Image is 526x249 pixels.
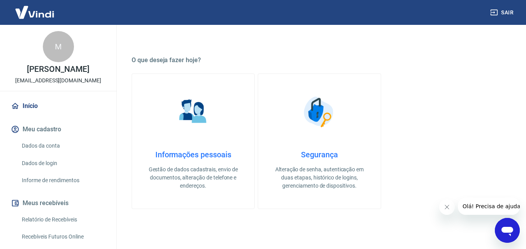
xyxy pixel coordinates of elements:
[439,199,455,215] iframe: Fechar mensagem
[19,229,107,245] a: Recebíveis Futuros Online
[495,218,520,243] iframe: Botão para abrir a janela de mensagens
[271,150,368,159] h4: Segurança
[258,73,381,209] a: SegurançaSegurançaAlteração de senha, autenticação em duas etapas, histórico de logins, gerenciam...
[271,165,368,190] p: Alteração de senha, autenticação em duas etapas, histórico de logins, gerenciamento de dispositivos.
[5,5,65,12] span: Olá! Precisa de ajuda?
[458,198,520,215] iframe: Mensagem da empresa
[300,92,339,131] img: Segurança
[19,138,107,154] a: Dados da conta
[9,195,107,212] button: Meus recebíveis
[132,73,255,209] a: Informações pessoaisInformações pessoaisGestão de dados cadastrais, envio de documentos, alteraçã...
[144,165,242,190] p: Gestão de dados cadastrais, envio de documentos, alteração de telefone e endereços.
[9,98,107,115] a: Início
[19,212,107,228] a: Relatório de Recebíveis
[43,31,74,62] div: M
[19,155,107,171] a: Dados de login
[174,92,213,131] img: Informações pessoais
[19,172,107,188] a: Informe de rendimentos
[15,77,101,85] p: [EMAIL_ADDRESS][DOMAIN_NAME]
[27,65,89,73] p: [PERSON_NAME]
[132,56,507,64] h5: O que deseja fazer hoje?
[144,150,242,159] h4: Informações pessoais
[489,5,517,20] button: Sair
[9,0,60,24] img: Vindi
[9,121,107,138] button: Meu cadastro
